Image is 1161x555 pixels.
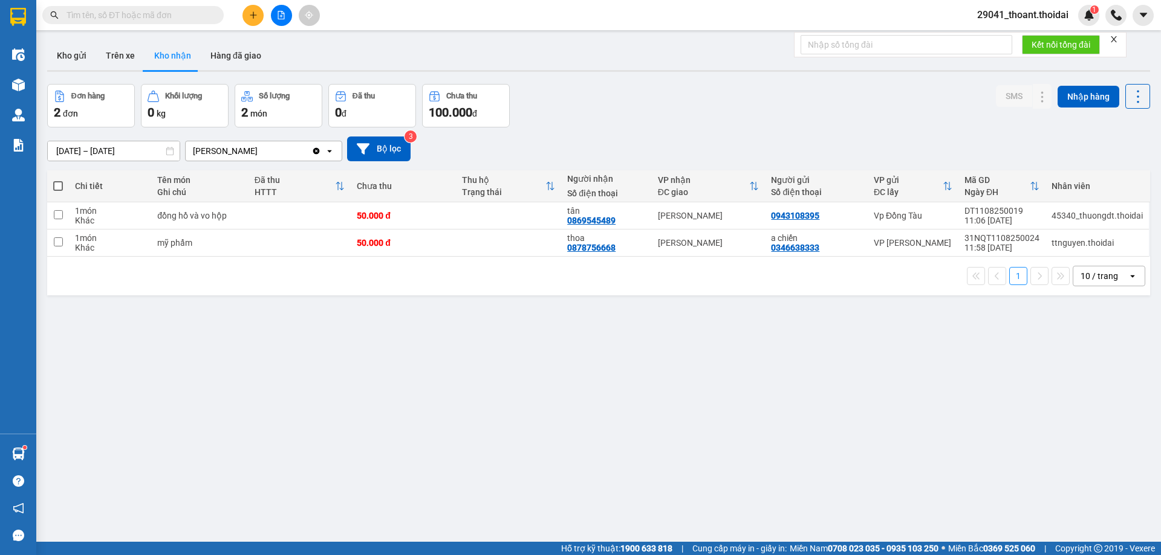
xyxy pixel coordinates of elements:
div: Người gửi [771,175,862,185]
span: Miền Bắc [948,542,1035,555]
div: 1 món [75,206,145,216]
sup: 1 [23,446,27,449]
div: Mã GD [964,175,1030,185]
div: ĐC giao [658,187,750,197]
span: Miền Nam [790,542,938,555]
th: Toggle SortBy [958,170,1046,202]
span: Cung cấp máy in - giấy in: [692,542,787,555]
button: Khối lượng0kg [141,84,229,127]
button: Kho nhận [145,41,201,70]
div: Chi tiết [75,181,145,191]
svg: open [325,146,334,156]
div: a chiến [771,233,862,243]
span: file-add [277,11,285,19]
svg: open [1128,271,1137,281]
div: đồng hồ và vo hộp [157,211,242,220]
img: warehouse-icon [12,448,25,460]
div: 11:58 [DATE] [964,243,1039,252]
button: Đã thu0đ [328,84,416,127]
div: Chưa thu [357,181,450,191]
div: 50.000 đ [357,211,450,220]
div: Số điện thoại [771,187,862,197]
span: ⚪️ [941,546,945,551]
span: Hỗ trợ kỹ thuật: [561,542,672,555]
div: Chưa thu [446,92,477,100]
img: logo-vxr [10,8,26,26]
strong: 1900 633 818 [620,544,672,553]
div: ĐC lấy [874,187,943,197]
span: đơn [63,109,78,118]
div: 10 / trang [1081,270,1118,282]
span: 0 [335,105,342,120]
button: Bộ lọc [347,136,411,161]
span: 29041_thoant.thoidai [968,7,1078,22]
div: Khác [75,216,145,225]
span: đ [472,109,477,118]
div: mỹ phẩm [157,238,242,248]
button: aim [299,5,320,26]
span: 100.000 [429,105,472,120]
span: 2 [241,105,248,120]
span: 2 [54,105,60,120]
span: plus [249,11,258,19]
div: 0943108395 [771,211,819,220]
span: đ [342,109,346,118]
div: [PERSON_NAME] [658,238,759,248]
button: Chưa thu100.000đ [422,84,510,127]
button: Hàng đã giao [201,41,271,70]
span: 1 [1092,5,1096,14]
div: Vp Đồng Tàu [874,211,952,220]
div: Số điện thoại [567,188,646,198]
button: Đơn hàng2đơn [47,84,135,127]
img: warehouse-icon [12,48,25,61]
div: HTTT [255,187,336,197]
input: Select a date range. [48,141,180,161]
div: VP gửi [874,175,943,185]
input: Tìm tên, số ĐT hoặc mã đơn [67,8,209,22]
div: Số lượng [259,92,290,100]
input: Selected Lý Nhân. [259,145,260,157]
img: warehouse-icon [12,79,25,91]
button: caret-down [1133,5,1154,26]
th: Toggle SortBy [652,170,766,202]
img: phone-icon [1111,10,1122,21]
div: 11:06 [DATE] [964,216,1039,225]
button: Kết nối tổng đài [1022,35,1100,54]
div: 50.000 đ [357,238,450,248]
th: Toggle SortBy [868,170,958,202]
div: 45340_thuongdt.thoidai [1052,211,1143,220]
button: Nhập hàng [1058,86,1119,107]
span: copyright [1094,544,1102,553]
div: Khối lượng [165,92,202,100]
div: Đơn hàng [71,92,105,100]
th: Toggle SortBy [249,170,351,202]
span: close [1110,35,1118,43]
div: VP [PERSON_NAME] [874,238,952,248]
button: Số lượng2món [235,84,322,127]
div: Khác [75,243,145,252]
button: SMS [996,85,1032,107]
div: 0878756668 [567,243,616,252]
span: món [250,109,267,118]
svg: Clear value [311,146,321,156]
div: [PERSON_NAME] [193,145,258,157]
span: question-circle [13,475,24,487]
div: thoa [567,233,646,243]
div: 1 món [75,233,145,243]
span: | [1044,542,1046,555]
div: Đã thu [255,175,336,185]
img: icon-new-feature [1084,10,1094,21]
th: Toggle SortBy [456,170,561,202]
div: Tên món [157,175,242,185]
div: ttnguyen.thoidai [1052,238,1143,248]
span: search [50,11,59,19]
div: [PERSON_NAME] [658,211,759,220]
div: Ngày ĐH [964,187,1030,197]
div: Đã thu [353,92,375,100]
span: caret-down [1138,10,1149,21]
input: Nhập số tổng đài [801,35,1012,54]
button: 1 [1009,267,1027,285]
span: notification [13,502,24,514]
span: kg [157,109,166,118]
button: Kho gửi [47,41,96,70]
